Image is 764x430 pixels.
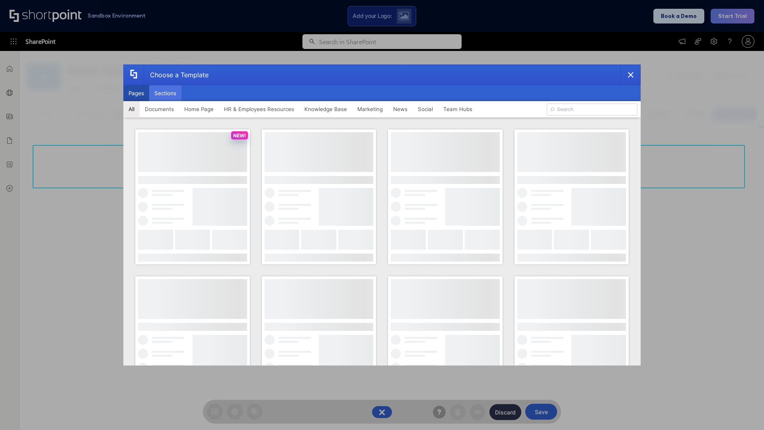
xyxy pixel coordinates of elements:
button: Knowledge Base [299,101,352,117]
div: Choose a Template [144,65,209,85]
iframe: Chat Widget [724,392,764,430]
div: template selector [123,64,641,365]
button: Team Hubs [438,101,477,117]
button: Pages [123,85,149,101]
input: Search [547,104,637,115]
button: News [388,101,413,117]
button: HR & Employees Resources [219,101,299,117]
button: Marketing [352,101,388,117]
p: NEW! [233,133,246,139]
button: Sections [149,85,181,101]
button: Home Page [179,101,219,117]
button: All [123,101,140,117]
button: Social [413,101,438,117]
button: Documents [140,101,179,117]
